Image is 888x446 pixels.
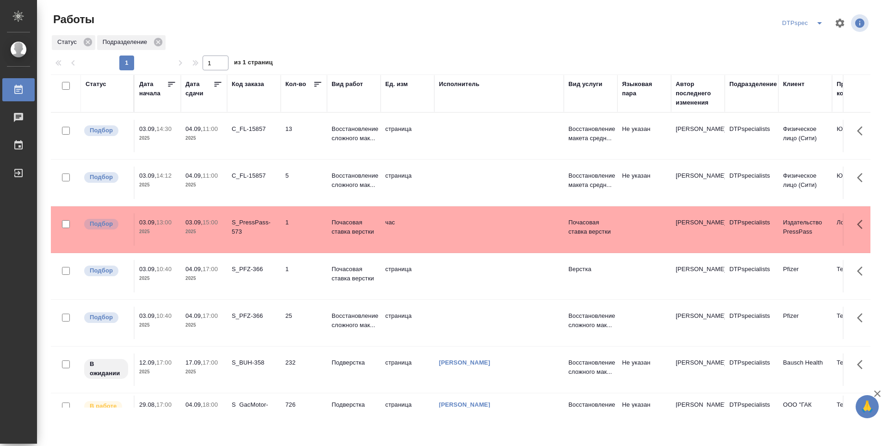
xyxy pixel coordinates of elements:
td: 13 [281,120,327,152]
p: Pfizer [783,311,827,321]
p: 03.09, [139,172,156,179]
p: Подверстка [332,400,376,409]
span: Работы [51,12,94,27]
p: 03.09, [139,266,156,273]
div: Можно подбирать исполнителей [83,218,129,230]
td: 232 [281,353,327,386]
p: Издательство PressPass [783,218,827,236]
td: Технический [832,307,886,339]
p: Подбор [90,313,113,322]
td: [PERSON_NAME] [671,120,725,152]
div: S_BUH-358 [232,358,276,367]
td: DTPspecialists [725,167,778,199]
p: Восстановление сложного мак... [332,171,376,190]
p: 11:00 [203,125,218,132]
div: Проектная команда [837,80,881,98]
td: [PERSON_NAME] [671,213,725,246]
div: Ед. изм [385,80,408,89]
div: Статус [52,35,95,50]
p: 11:00 [203,172,218,179]
button: Здесь прячутся важные кнопки [851,260,874,282]
p: Подразделение [103,37,150,47]
div: Код заказа [232,80,264,89]
td: Юридический [832,167,886,199]
p: Подверстка [332,358,376,367]
p: 14:30 [156,125,172,132]
p: 2025 [185,321,222,330]
p: 2025 [139,227,176,236]
p: В работе [90,402,117,411]
td: DTPspecialists [725,353,778,386]
p: 2025 [139,367,176,377]
p: Статус [57,37,80,47]
div: split button [780,16,829,31]
div: Вид услуги [568,80,603,89]
p: 04.09, [185,172,203,179]
p: 2025 [139,274,176,283]
td: страница [381,353,434,386]
span: из 1 страниц [234,57,273,70]
button: Здесь прячутся важные кнопки [851,353,874,376]
p: Физическое лицо (Сити) [783,124,827,143]
div: Исполнитель назначен, приступать к работе пока рано [83,358,129,380]
td: DTPspecialists [725,213,778,246]
p: Почасовая ставка верстки [332,218,376,236]
p: Почасовая ставка верстки [332,265,376,283]
td: DTPspecialists [725,120,778,152]
p: Восстановление сложного мак... [568,358,613,377]
p: 2025 [185,367,222,377]
p: 29.08, [139,401,156,408]
p: 03.09, [139,125,156,132]
div: Статус [86,80,106,89]
div: S_PFZ-366 [232,311,276,321]
td: страница [381,307,434,339]
td: страница [381,396,434,428]
td: страница [381,167,434,199]
td: Технический [832,260,886,292]
p: 17:00 [156,401,172,408]
div: S_PFZ-366 [232,265,276,274]
td: страница [381,120,434,152]
p: 2025 [139,180,176,190]
p: 13:00 [156,219,172,226]
td: Юридический [832,120,886,152]
p: Восстановление сложного мак... [332,124,376,143]
a: [PERSON_NAME] [439,401,490,408]
div: Исполнитель выполняет работу [83,400,129,413]
p: Pfizer [783,265,827,274]
div: Автор последнего изменения [676,80,720,107]
td: DTPspecialists [725,260,778,292]
p: Верстка [568,265,613,274]
div: Кол-во [285,80,306,89]
td: DTPspecialists [725,307,778,339]
td: [PERSON_NAME] [671,307,725,339]
p: 03.09, [139,312,156,319]
button: 🙏 [856,395,879,418]
p: Bausch Health [783,358,827,367]
p: 04.09, [185,266,203,273]
p: Почасовая ставка верстки [568,218,613,236]
td: 1 [281,260,327,292]
button: Здесь прячутся важные кнопки [851,307,874,329]
div: Исполнитель [439,80,480,89]
button: Здесь прячутся важные кнопки [851,396,874,418]
div: S_PressPass-573 [232,218,276,236]
button: Здесь прячутся важные кнопки [851,167,874,189]
td: Не указан [617,353,671,386]
p: В ожидании [90,359,123,378]
td: Не указан [617,120,671,152]
p: 2025 [185,227,222,236]
p: 17:00 [203,359,218,366]
p: ООО "ГАК МОТОР РУС" [783,400,827,419]
td: [PERSON_NAME] [671,396,725,428]
td: DTPspecialists [725,396,778,428]
td: час [381,213,434,246]
div: C_FL-15857 [232,124,276,134]
div: Можно подбирать исполнителей [83,311,129,324]
p: 17:00 [156,359,172,366]
a: [PERSON_NAME] [439,359,490,366]
p: 10:40 [156,266,172,273]
p: 14:12 [156,172,172,179]
p: 04.09, [185,125,203,132]
button: Здесь прячутся важные кнопки [851,120,874,142]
